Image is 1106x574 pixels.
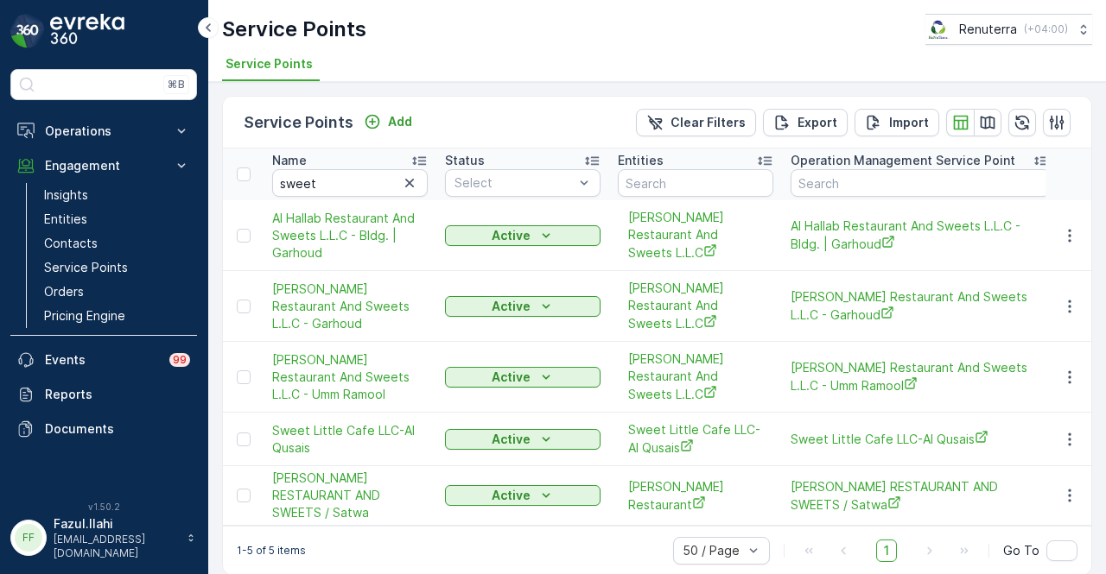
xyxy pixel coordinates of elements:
p: Export [798,114,837,131]
p: Documents [45,420,190,438]
p: Operations [45,123,162,140]
img: logo [10,14,45,48]
p: Active [492,431,531,448]
a: SHEHAR SIALKOT RESTAURANT AND SWEETS / Satwa [272,470,428,521]
a: Sweet Little Cafe LLC-Al Qusais [272,422,428,457]
p: Name [272,152,307,169]
a: Al Hallab Restaurant And Sweets L.L.C - Bldg. | Garhoud [791,218,1050,253]
p: Orders [44,283,84,300]
span: [PERSON_NAME] RESTAURANT AND SWEETS / Satwa [791,478,1050,514]
a: Reports [10,377,197,412]
input: Search [272,169,428,197]
p: Clear Filters [671,114,746,131]
p: Service Points [44,259,128,276]
button: Add [357,111,419,132]
span: [PERSON_NAME] Restaurant And Sweets L.L.C - Umm Ramool [272,351,428,403]
p: Entities [618,152,664,169]
p: ⌘B [168,78,185,91]
input: Search [618,169,773,197]
a: Sweet Little Cafe LLC-Al Qusais [628,421,763,457]
img: Screenshot_2024-07-26_at_13.33.01.png [925,20,952,39]
span: Service Points [226,55,313,73]
a: Documents [10,412,197,446]
p: Events [45,351,159,369]
button: Active [445,296,601,317]
span: [PERSON_NAME] Restaurant And Sweets L.L.C - Umm Ramool [791,359,1050,394]
span: Go To [1003,542,1039,559]
p: Service Points [244,110,353,135]
p: 99 [173,353,187,367]
button: Active [445,225,601,246]
img: logo_dark-DEwI_e13.png [50,14,124,48]
a: Contacts [37,231,197,255]
div: Toggle Row Selected [237,432,251,446]
button: Renuterra(+04:00) [925,14,1092,45]
p: Insights [44,186,88,204]
button: Import [855,109,939,136]
p: ( +04:00 ) [1024,22,1068,36]
p: Active [492,487,531,504]
button: Export [763,109,848,136]
div: Toggle Row Selected [237,300,251,313]
p: 1-5 of 5 items [237,544,306,558]
button: Active [445,367,601,388]
span: v 1.50.2 [10,501,197,512]
p: [EMAIL_ADDRESS][DOMAIN_NAME] [54,533,178,560]
p: Entities [44,211,87,228]
button: Active [445,485,601,506]
p: Contacts [44,235,98,252]
p: Operation Management Service Point [791,152,1015,169]
a: Al Hallab Restaurant And Sweets L.L.C - Bldg. | Garhoud [272,210,428,262]
p: Service Points [222,16,366,43]
p: Status [445,152,485,169]
a: Events99 [10,343,197,377]
button: Active [445,429,601,450]
a: Al Hallab Restaurant And Sweets L.L.C - Garhoud [272,281,428,332]
span: [PERSON_NAME] Restaurant And Sweets L.L.C - Garhoud [272,281,428,332]
p: Reports [45,386,190,403]
button: Operations [10,114,197,148]
div: Toggle Row Selected [237,229,251,243]
a: Sweet Little Cafe LLC-Al Qusais [791,430,1050,448]
div: Toggle Row Selected [237,370,251,384]
p: Select [454,174,574,192]
input: Search [791,169,1050,197]
a: Al Hallab Restaurant And Sweets L.L.C - Umm Ramool [791,359,1050,394]
span: [PERSON_NAME] Restaurant And Sweets L.L.C [628,350,763,403]
p: Add [388,113,412,130]
span: [PERSON_NAME] RESTAURANT AND SWEETS / Satwa [272,470,428,521]
p: Pricing Engine [44,307,125,325]
p: Import [889,114,929,131]
p: Active [492,298,531,315]
a: Insights [37,183,197,207]
p: Fazul.Ilahi [54,515,178,533]
span: [PERSON_NAME] Restaurant [628,478,763,514]
button: Clear Filters [636,109,756,136]
p: Renuterra [959,21,1017,38]
button: Engagement [10,148,197,183]
a: Al Hallab Restaurant And Sweets L.L.C [628,280,763,332]
a: SHEHAR SIALKOT RESTAURANT AND SWEETS / Satwa [791,478,1050,514]
a: Shehar Sialkot Restaurant [628,478,763,514]
div: Toggle Row Selected [237,489,251,502]
a: Orders [37,280,197,304]
a: Pricing Engine [37,304,197,328]
a: Al Hallab Restaurant And Sweets L.L.C - Garhoud [791,288,1050,324]
div: FF [15,524,42,552]
p: Active [492,227,531,244]
a: Al Hallab Restaurant And Sweets L.L.C - Umm Ramool [272,351,428,403]
a: Service Points [37,255,197,280]
a: Al Hallab Restaurant And Sweets L.L.C [628,209,763,262]
span: [PERSON_NAME] Restaurant And Sweets L.L.C - Garhoud [791,288,1050,324]
a: Al Hallab Restaurant And Sweets L.L.C [628,350,763,403]
p: Engagement [45,157,162,174]
a: Entities [37,207,197,231]
button: FFFazul.Ilahi[EMAIL_ADDRESS][DOMAIN_NAME] [10,515,197,560]
span: [PERSON_NAME] Restaurant And Sweets L.L.C [628,209,763,262]
span: 1 [876,539,897,562]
